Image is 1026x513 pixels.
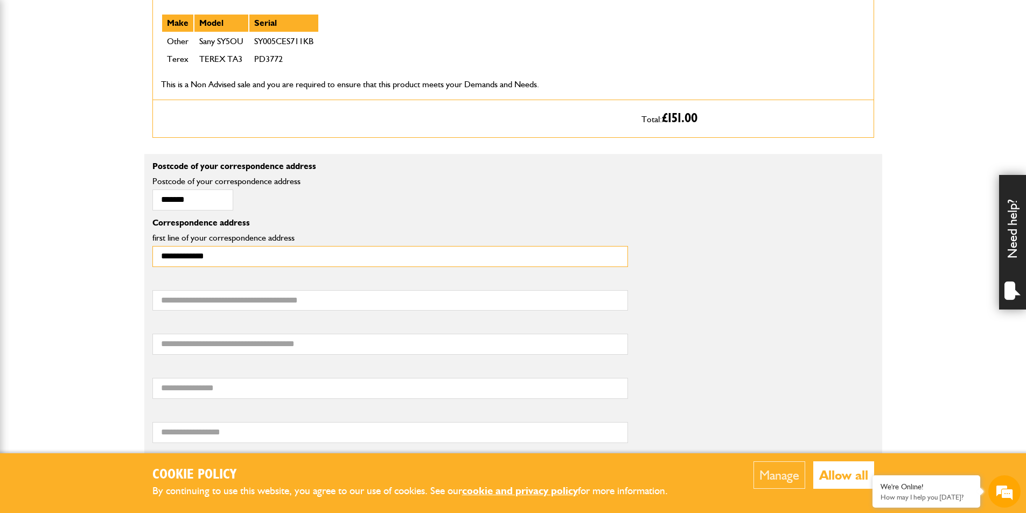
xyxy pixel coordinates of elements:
[56,60,181,74] div: Chat with us now
[662,112,697,125] span: £
[152,234,628,242] label: first line of your correspondence address
[14,100,197,123] input: Enter your last name
[668,112,697,125] span: 151.00
[14,131,197,155] input: Enter your email address
[177,5,203,31] div: Minimize live chat window
[249,14,319,32] th: Serial
[194,14,249,32] th: Model
[152,177,317,186] label: Postcode of your correspondence address
[813,461,874,489] button: Allow all
[753,461,805,489] button: Manage
[152,483,686,500] p: By continuing to use this website, you agree to our use of cookies. See our for more information.
[462,484,578,497] a: cookie and privacy policy
[194,32,249,51] td: Sany SY5OU
[14,195,197,322] textarea: Type your message and hit 'Enter'
[152,467,686,483] h2: Cookie Policy
[161,78,625,92] p: This is a Non Advised sale and you are required to ensure that this product meets your Demands an...
[641,108,866,129] p: Total:
[881,493,972,501] p: How may I help you today?
[249,32,319,51] td: SY005CES711KB
[162,32,194,51] td: Other
[152,162,628,171] p: Postcode of your correspondence address
[881,482,972,491] div: We're Online!
[249,50,319,68] td: PD3772
[194,50,249,68] td: TEREX TA3
[14,163,197,187] input: Enter your phone number
[162,14,194,32] th: Make
[162,50,194,68] td: Terex
[146,332,196,346] em: Start Chat
[999,175,1026,310] div: Need help?
[18,60,45,75] img: d_20077148190_company_1631870298795_20077148190
[152,219,628,227] p: Correspondence address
